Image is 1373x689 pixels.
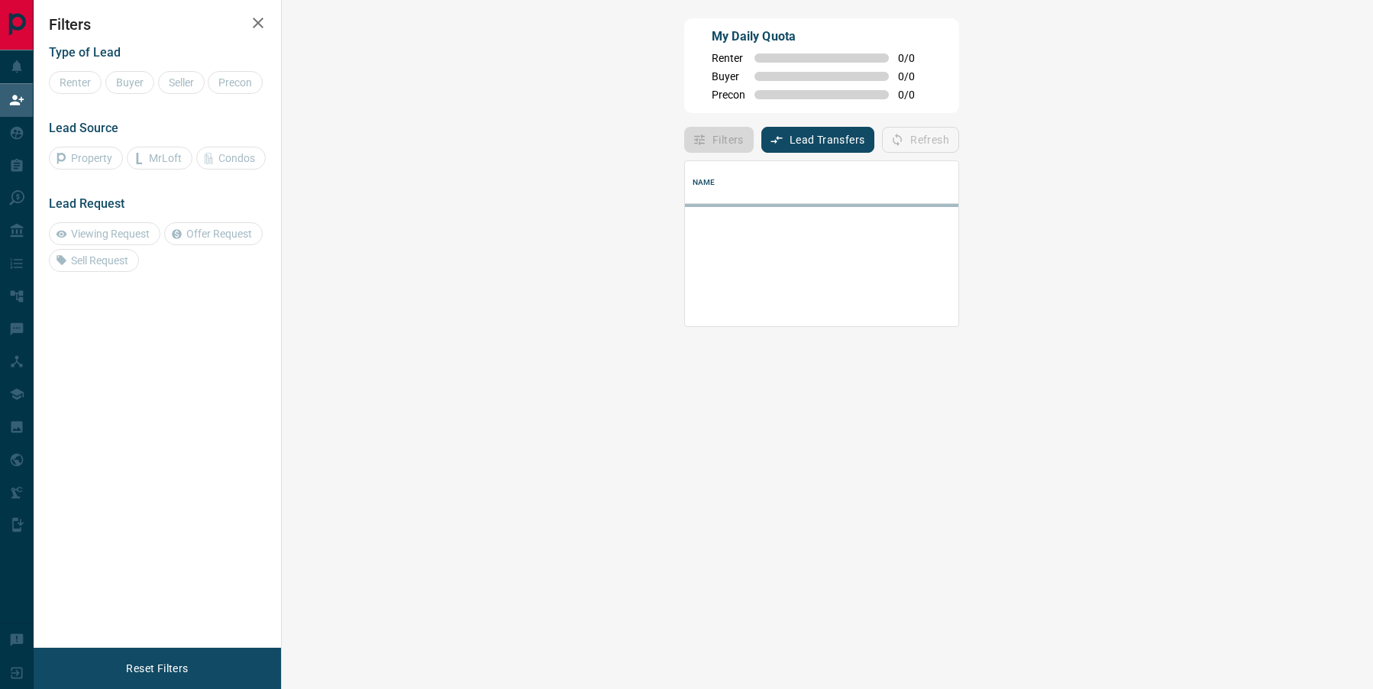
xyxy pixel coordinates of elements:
[49,121,118,135] span: Lead Source
[898,70,932,82] span: 0 / 0
[761,127,875,153] button: Lead Transfers
[712,89,745,101] span: Precon
[116,655,198,681] button: Reset Filters
[49,45,121,60] span: Type of Lead
[712,52,745,64] span: Renter
[693,161,716,204] div: Name
[49,15,266,34] h2: Filters
[712,70,745,82] span: Buyer
[685,161,1133,204] div: Name
[712,27,932,46] p: My Daily Quota
[898,89,932,101] span: 0 / 0
[49,196,124,211] span: Lead Request
[898,52,932,64] span: 0 / 0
